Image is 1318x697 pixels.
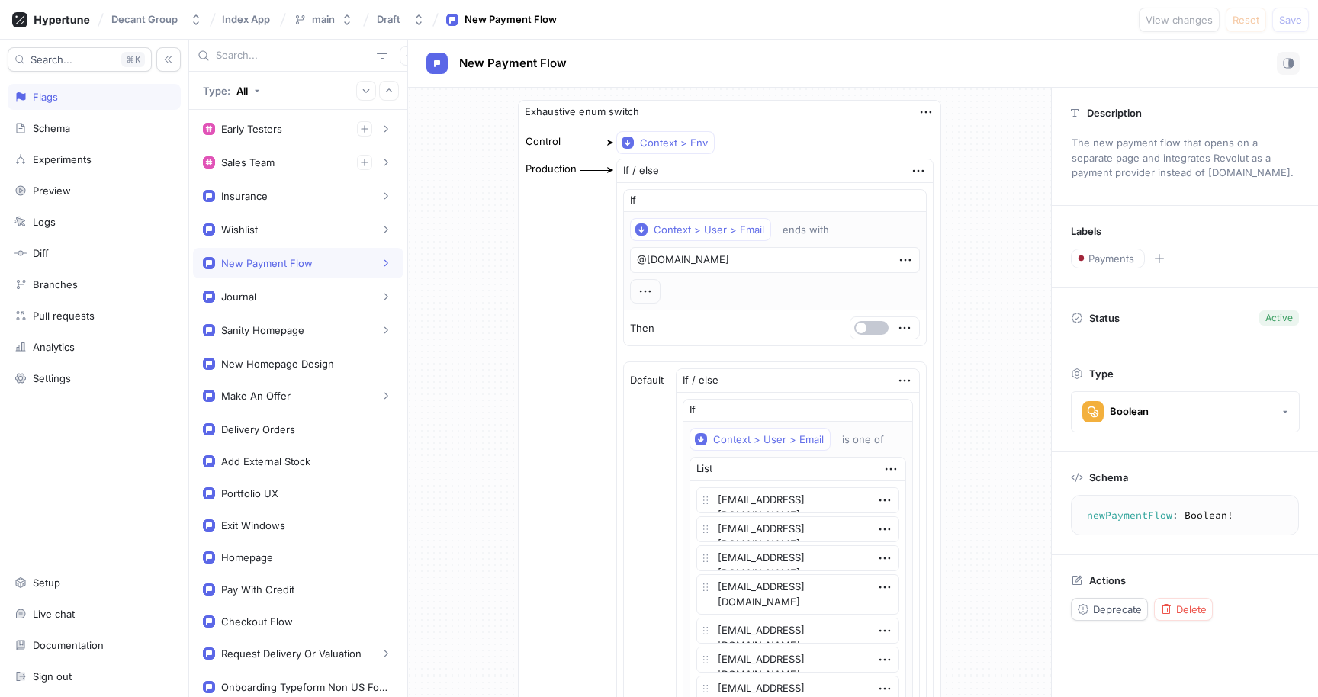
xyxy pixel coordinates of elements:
[222,14,270,24] span: Index App
[221,423,295,435] div: Delivery Orders
[221,324,304,336] div: Sanity Homepage
[198,77,265,104] button: Type: All
[221,647,362,660] div: Request Delivery Or Valuation
[616,131,715,154] button: Context > Env
[459,57,567,69] span: New Payment Flow
[525,104,639,120] div: Exhaustive enum switch
[696,545,899,571] textarea: [EMAIL_ADDRESS][DOMAIN_NAME]
[221,681,387,693] div: Onboarding Typeform Non US Form ID
[1071,249,1145,268] button: Payments
[835,428,906,451] button: is one of
[33,153,92,165] div: Experiments
[221,156,275,169] div: Sales Team
[696,516,899,542] textarea: [EMAIL_ADDRESS][DOMAIN_NAME]
[221,615,293,628] div: Checkout Flow
[1272,8,1309,32] button: Save
[1110,405,1149,418] div: Boolean
[33,670,72,683] div: Sign out
[221,583,294,596] div: Pay With Credit
[630,373,664,388] p: Default
[1065,130,1305,186] p: The new payment flow that opens on a separate page and integrates Revolut as a payment provider i...
[33,247,49,259] div: Diff
[33,341,75,353] div: Analytics
[630,218,771,241] button: Context > User > Email
[236,85,248,97] div: All
[842,433,884,446] div: is one of
[690,403,696,418] p: If
[1088,254,1134,263] span: Payments
[33,639,104,651] div: Documentation
[33,278,78,291] div: Branches
[713,433,824,446] div: Context > User > Email
[696,574,899,615] textarea: [EMAIL_ADDRESS][DOMAIN_NAME]
[1089,307,1120,329] p: Status
[696,647,899,673] textarea: [EMAIL_ADDRESS][DOMAIN_NAME]
[8,632,181,658] a: Documentation
[288,7,359,32] button: main
[1087,107,1142,119] p: Description
[1089,471,1128,483] p: Schema
[654,223,764,236] div: Context > User > Email
[526,162,577,177] div: Production
[221,123,282,135] div: Early Testers
[221,551,273,564] div: Homepage
[221,190,268,202] div: Insurance
[33,577,60,589] div: Setup
[1071,391,1300,432] button: Boolean
[683,373,718,388] div: If / else
[640,137,708,149] div: Context > Env
[379,81,399,101] button: Collapse all
[1078,502,1292,529] textarea: newPaymentFlow: Boolean!
[221,223,258,236] div: Wishlist
[630,321,654,336] p: Then
[1089,574,1126,586] p: Actions
[1279,15,1302,24] span: Save
[690,428,831,451] button: Context > User > Email
[356,81,376,101] button: Expand all
[1226,8,1266,32] button: Reset
[1093,605,1142,614] span: Deprecate
[33,91,58,103] div: Flags
[630,193,636,208] p: If
[221,455,310,467] div: Add External Stock
[783,223,829,236] div: ends with
[1146,15,1213,24] span: View changes
[377,13,400,26] div: Draft
[526,134,561,149] div: Control
[465,12,557,27] div: New Payment Flow
[8,47,152,72] button: Search...K
[623,163,659,178] div: If / else
[312,13,335,26] div: main
[221,390,291,402] div: Make An Offer
[1233,15,1259,24] span: Reset
[33,122,70,134] div: Schema
[31,55,72,64] span: Search...
[33,310,95,322] div: Pull requests
[1071,225,1101,237] p: Labels
[221,487,278,499] div: Portfolio UX
[33,216,56,228] div: Logs
[696,461,712,477] div: List
[216,48,371,63] input: Search...
[1154,598,1213,621] button: Delete
[1176,605,1207,614] span: Delete
[776,218,851,241] button: ends with
[121,52,145,67] div: K
[221,358,334,370] div: New Homepage Design
[203,85,230,97] p: Type:
[33,372,71,384] div: Settings
[111,13,178,26] div: Decant Group
[696,487,899,513] textarea: [EMAIL_ADDRESS][DOMAIN_NAME]
[1265,311,1293,325] div: Active
[1071,598,1148,621] button: Deprecate
[221,519,285,532] div: Exit Windows
[696,618,899,644] textarea: [EMAIL_ADDRESS][DOMAIN_NAME]
[221,257,313,269] div: New Payment Flow
[371,7,431,32] button: Draft
[33,608,75,620] div: Live chat
[630,247,920,273] textarea: @[DOMAIN_NAME]
[1139,8,1220,32] button: View changes
[33,185,71,197] div: Preview
[105,7,208,32] button: Decant Group
[1089,368,1114,380] p: Type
